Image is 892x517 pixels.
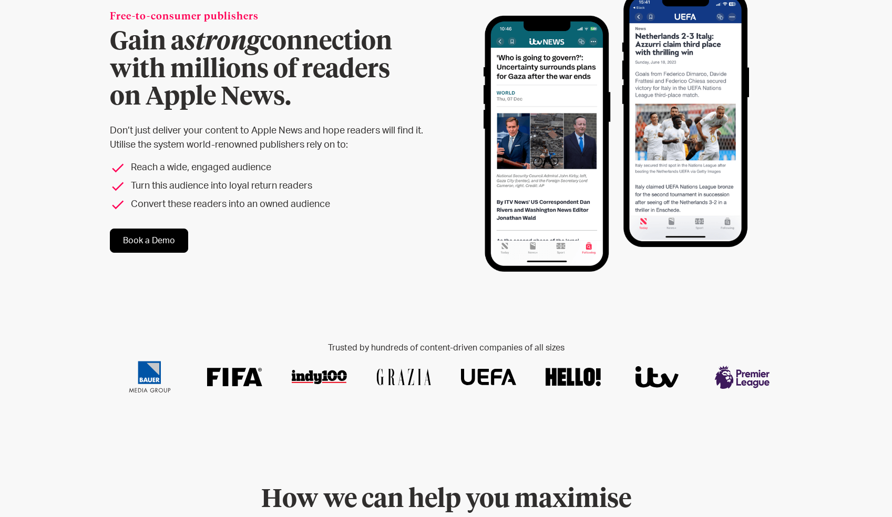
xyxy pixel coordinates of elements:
[110,198,442,212] li: Convert these readers into an owned audience
[110,28,442,111] h1: Gain a connection with millions of readers on Apple News.
[184,29,260,55] em: strong
[110,124,442,152] p: Don’t just deliver your content to Apple News and hope readers will find it. Utilise the system w...
[110,10,442,24] div: Free-to-consumer publishers
[110,229,188,253] a: Book a Demo
[110,343,783,353] h2: Trusted by hundreds of content-driven companies of all sizes
[110,161,442,175] li: Reach a wide, engaged audience
[110,179,442,193] li: Turn this audience into loyal return readers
